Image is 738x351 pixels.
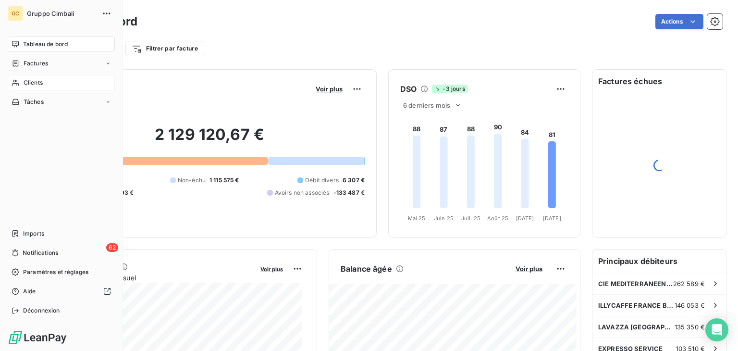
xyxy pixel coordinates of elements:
[408,215,426,222] tspan: Mai 25
[341,263,392,275] h6: Balance âgée
[23,40,68,49] span: Tableau de bord
[487,215,508,222] tspan: Août 25
[592,70,726,93] h6: Factures échues
[434,215,454,222] tspan: Juin 25
[516,265,542,273] span: Voir plus
[24,78,43,87] span: Clients
[705,318,728,341] div: Open Intercom Messenger
[655,14,703,29] button: Actions
[516,215,534,222] tspan: [DATE]
[598,323,675,331] span: LAVAZZA [GEOGRAPHIC_DATA]
[8,284,115,299] a: Aide
[461,215,480,222] tspan: Juil. 25
[8,6,23,21] div: GC
[8,330,67,345] img: Logo LeanPay
[23,249,58,257] span: Notifications
[23,268,88,276] span: Paramètres et réglages
[592,250,726,273] h6: Principaux débiteurs
[675,323,705,331] span: 135 350 €
[258,264,286,273] button: Voir plus
[400,83,417,95] h6: DSO
[23,229,44,238] span: Imports
[54,125,365,154] h2: 2 129 120,67 €
[24,59,48,68] span: Factures
[598,301,675,309] span: ILLYCAFFE FRANCE BELUX
[598,280,673,288] span: CIE MEDITERRANEENNE DES CAFES
[333,188,365,197] span: -133 487 €
[275,188,330,197] span: Avoirs non associés
[673,280,705,288] span: 262 589 €
[675,301,705,309] span: 146 053 €
[343,176,365,185] span: 6 307 €
[432,85,467,93] span: -3 jours
[313,85,345,93] button: Voir plus
[178,176,206,185] span: Non-échu
[305,176,339,185] span: Débit divers
[513,264,545,273] button: Voir plus
[106,243,118,252] span: 62
[23,287,36,296] span: Aide
[260,266,283,273] span: Voir plus
[125,41,204,56] button: Filtrer par facture
[54,273,254,283] span: Chiffre d'affaires mensuel
[24,98,44,106] span: Tâches
[403,101,450,109] span: 6 derniers mois
[543,215,561,222] tspan: [DATE]
[27,10,96,17] span: Gruppo Cimbali
[316,85,343,93] span: Voir plus
[23,306,60,315] span: Déconnexion
[209,176,239,185] span: 1 115 575 €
